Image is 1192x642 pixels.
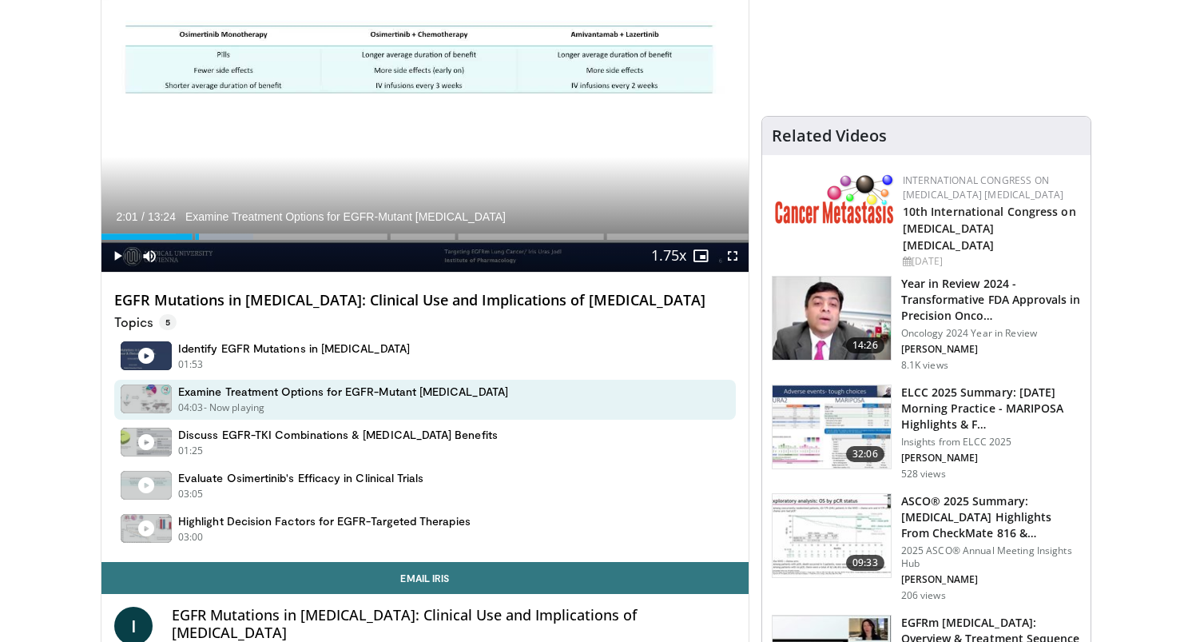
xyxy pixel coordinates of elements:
[903,173,1064,201] a: International Congress on [MEDICAL_DATA] [MEDICAL_DATA]
[773,494,891,577] img: 33da1a77-025c-43da-bca2-cef0ed64bb02.150x105_q85_crop-smart_upscale.jpg
[901,452,1081,465] p: [PERSON_NAME]
[116,210,137,223] span: 2:01
[773,277,891,360] img: 22cacae0-80e8-46c7-b946-25cff5e656fa.150x105_q85_crop-smart_upscale.jpg
[903,204,1076,253] a: 10th International Congress on [MEDICAL_DATA] [MEDICAL_DATA]
[159,314,177,330] span: 5
[101,233,749,240] div: Progress Bar
[148,210,176,223] span: 13:24
[772,493,1081,602] a: 09:33 ASCO® 2025 Summary: [MEDICAL_DATA] Highlights From CheckMate 816 & NeoADAURA … 2025 ASCO® A...
[178,487,204,501] p: 03:05
[133,240,165,272] button: Mute
[772,385,1081,481] a: 32:06 ELCC 2025 Summary: [DATE] Morning Practice - MARIPOSA Highlights & F… Insights from ELCC 20...
[772,126,887,146] h4: Related Videos
[178,444,204,458] p: 01:25
[178,428,498,442] h4: Discuss EGFR-TKI Combinations & [MEDICAL_DATA] Benefits
[775,173,895,224] img: 6ff8bc22-9509-4454-a4f8-ac79dd3b8976.png.150x105_q85_autocrop_double_scale_upscale_version-0.2.png
[685,240,717,272] button: Enable picture-in-picture mode
[178,385,508,399] h4: Examine Treatment Options for EGFR-Mutant [MEDICAL_DATA]
[901,327,1081,340] p: Oncology 2024 Year in Review
[178,341,410,356] h4: Identify EGFR Mutations in [MEDICAL_DATA]
[901,343,1081,356] p: [PERSON_NAME]
[178,471,424,485] h4: Evaluate Osimertinib's Efficacy in Clinical Trials
[901,276,1081,324] h3: Year in Review 2024 - Transformative FDA Approvals in Precision Onco…
[772,276,1081,372] a: 14:26 Year in Review 2024 - Transformative FDA Approvals in Precision Onco… Oncology 2024 Year in...
[901,573,1081,586] p: [PERSON_NAME]
[653,240,685,272] button: Playback Rate
[141,210,145,223] span: /
[114,292,736,309] h4: EGFR Mutations in [MEDICAL_DATA]: Clinical Use and Implications of [MEDICAL_DATA]
[903,254,1078,269] div: [DATE]
[846,555,884,571] span: 09:33
[101,562,749,594] a: Email Iris
[204,401,265,415] p: - Now playing
[901,493,1081,541] h3: ASCO® 2025 Summary: [MEDICAL_DATA] Highlights From CheckMate 816 & NeoADAURA …
[172,607,736,641] h4: EGFR Mutations in [MEDICAL_DATA]: Clinical Use and Implications of [MEDICAL_DATA]
[178,530,204,544] p: 03:00
[901,436,1081,449] p: Insights from ELCC 2025
[846,337,884,353] span: 14:26
[901,385,1081,433] h3: ELCC 2025 Summary: [DATE] Morning Practice - MARIPOSA Highlights & F…
[101,240,133,272] button: Play
[717,240,749,272] button: Fullscreen
[114,314,177,330] p: Topics
[846,446,884,462] span: 32:06
[185,209,506,224] span: Examine Treatment Options for EGFR-Mutant [MEDICAL_DATA]
[178,514,471,528] h4: Highlight Decision Factors for EGFR-Targeted Therapies
[901,468,946,481] p: 528 views
[901,589,946,602] p: 206 views
[773,385,891,469] img: 0e761277-c80b-48b4-bac9-3b4992375029.150x105_q85_crop-smart_upscale.jpg
[901,359,948,372] p: 8.1K views
[901,544,1081,570] p: 2025 ASCO® Annual Meeting Insights Hub
[178,357,204,372] p: 01:53
[178,401,204,415] p: 04:03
